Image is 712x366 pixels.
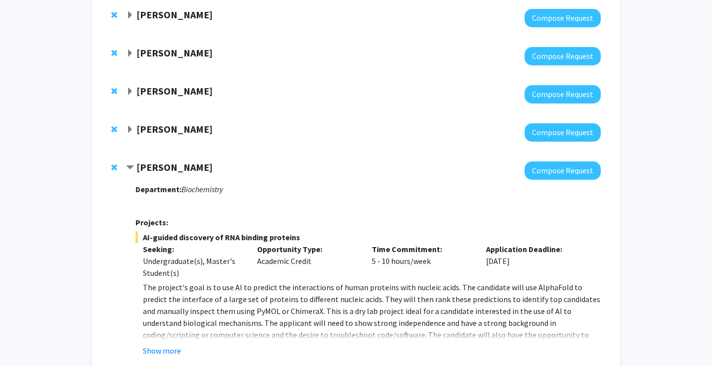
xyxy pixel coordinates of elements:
div: [DATE] [479,243,593,279]
span: Expand Kenneth Myers Bookmark [126,50,134,57]
span: Expand Christine Dunham Bookmark [126,126,134,134]
button: Compose Request to Christine Dunham [525,123,601,142]
button: Compose Request to Charles Bou-Nader [525,161,601,180]
p: Opportunity Type: [257,243,357,255]
div: Academic Credit [250,243,364,279]
strong: Department: [135,184,181,194]
span: Remove Christine Dunham from bookmarks [111,125,117,133]
span: AI-guided discovery of RNA binding proteins [135,231,601,243]
i: Biochemistry [181,184,223,194]
button: Show more [143,345,181,357]
strong: [PERSON_NAME] [136,123,213,135]
span: Remove Chrystal Paulos from bookmarks [111,11,117,19]
strong: [PERSON_NAME] [136,8,213,21]
span: Contract Charles Bou-Nader Bookmark [126,164,134,172]
strong: [PERSON_NAME] [136,85,213,97]
div: 5 - 10 hours/week [364,243,479,279]
span: Remove Kenneth Myers from bookmarks [111,49,117,57]
p: The project's goal is to use AI to predict the interactions of human proteins with nucleic acids.... [143,281,601,353]
p: Seeking: [143,243,243,255]
span: Remove Charles Bou-Nader from bookmarks [111,163,117,171]
strong: [PERSON_NAME] [136,47,213,59]
strong: Projects: [135,217,168,227]
button: Compose Request to David Weinshenker [525,85,601,104]
div: Undergraduate(s), Master's Student(s) [143,255,243,279]
p: Time Commitment: [372,243,472,255]
span: Remove David Weinshenker from bookmarks [111,87,117,95]
strong: [PERSON_NAME] [136,161,213,173]
iframe: Chat [7,321,42,359]
button: Compose Request to Kenneth Myers [525,47,601,65]
span: Expand David Weinshenker Bookmark [126,88,134,96]
p: Application Deadline: [486,243,586,255]
span: Expand Chrystal Paulos Bookmark [126,11,134,19]
button: Compose Request to Chrystal Paulos [525,9,601,27]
